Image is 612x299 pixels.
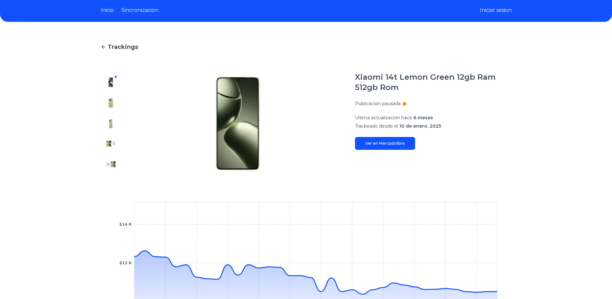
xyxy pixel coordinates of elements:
span: Trackeado desde el [355,123,398,129]
a: Inicio [101,6,114,14]
img: Xiaomi 14t Lemon Green 12gb Ram 512gb Rom [106,159,116,170]
tspan: $12 K [119,261,132,265]
a: Trackings [101,42,512,51]
span: 6 meses [413,115,433,121]
a: Sincronizacion [121,6,158,14]
img: Xiaomi 14t Lemon Green 12gb Ram 512gb Rom [106,118,116,129]
a: Ver en Mercadolibre [355,137,415,150]
h1: Xiaomi 14t Lemon Green 12gb Ram 512gb Rom [355,72,512,93]
span: Ultima actualizacion hace [355,115,412,121]
span: Trackings [108,42,138,51]
img: Xiaomi 14t Lemon Green 12gb Ram 512gb Rom [106,139,116,149]
p: Publicacion pausada [355,100,401,107]
tspan: $14 K [119,222,132,227]
img: Xiaomi 14t Lemon Green 12gb Ram 512gb Rom [106,98,116,108]
span: 10 de enero, 2025 [399,123,441,129]
button: Iniciar sesion [480,6,512,14]
img: Xiaomi 14t Lemon Green 12gb Ram 512gb Rom [106,77,116,87]
img: Xiaomi 14t Lemon Green 12gb Ram 512gb Rom [134,72,342,175]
